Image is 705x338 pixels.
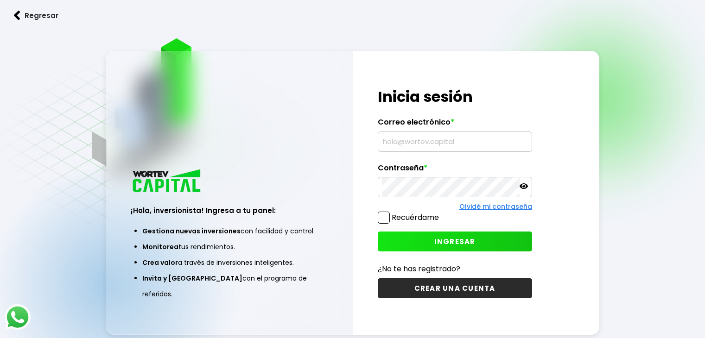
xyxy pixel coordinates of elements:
[378,118,532,131] label: Correo electrónico
[142,258,178,267] span: Crea valor
[378,232,532,251] button: INGRESAR
[382,132,528,151] input: hola@wortev.capital
[5,304,31,330] img: logos_whatsapp-icon.242b2217.svg
[142,223,316,239] li: con facilidad y control.
[142,239,316,255] li: tus rendimientos.
[142,226,241,236] span: Gestiona nuevas inversiones
[378,86,532,108] h1: Inicia sesión
[378,163,532,177] label: Contraseña
[392,212,439,223] label: Recuérdame
[14,11,20,20] img: flecha izquierda
[434,237,476,246] span: INGRESAR
[459,202,532,211] a: Olvidé mi contraseña
[142,255,316,270] li: a través de inversiones inteligentes.
[378,263,532,298] a: ¿No te has registrado?CREAR UNA CUENTA
[142,274,242,283] span: Invita y [GEOGRAPHIC_DATA]
[131,168,204,195] img: logo_wortev_capital
[142,242,178,251] span: Monitorea
[378,263,532,275] p: ¿No te has registrado?
[131,205,328,216] h3: ¡Hola, inversionista! Ingresa a tu panel:
[142,270,316,302] li: con el programa de referidos.
[378,278,532,298] button: CREAR UNA CUENTA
